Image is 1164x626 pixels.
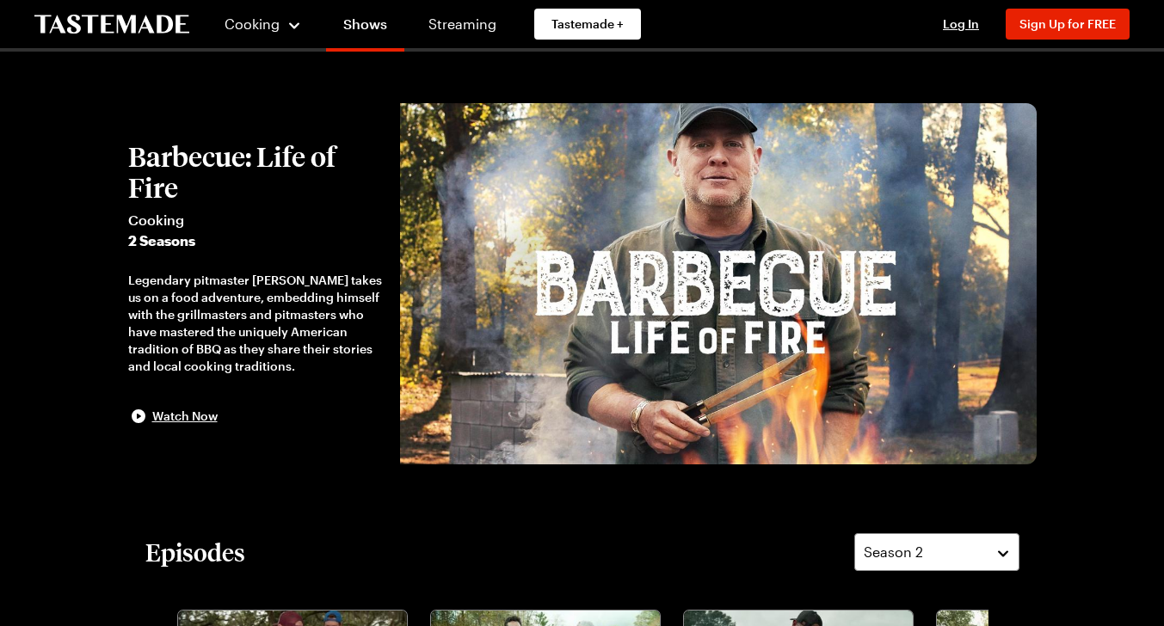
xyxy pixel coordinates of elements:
span: Sign Up for FREE [1019,16,1116,31]
img: Barbecue: Life of Fire [400,103,1036,464]
span: Watch Now [152,408,218,425]
h2: Barbecue: Life of Fire [128,141,384,203]
span: 2 Seasons [128,230,384,251]
button: Sign Up for FREE [1006,9,1130,40]
span: Log In [943,16,979,31]
button: Season 2 [854,533,1019,571]
div: Legendary pitmaster [PERSON_NAME] takes us on a food adventure, embedding himself with the grillm... [128,272,384,375]
button: Cooking [224,3,302,45]
a: To Tastemade Home Page [34,15,189,34]
a: Tastemade + [534,9,641,40]
a: Shows [326,3,404,52]
span: Cooking [128,210,384,230]
button: Log In [927,15,995,33]
h2: Episodes [145,537,245,568]
button: Barbecue: Life of FireCooking2 SeasonsLegendary pitmaster [PERSON_NAME] takes us on a food advent... [128,141,384,427]
span: Cooking [225,15,280,32]
span: Season 2 [864,542,923,562]
span: Tastemade + [551,15,624,33]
